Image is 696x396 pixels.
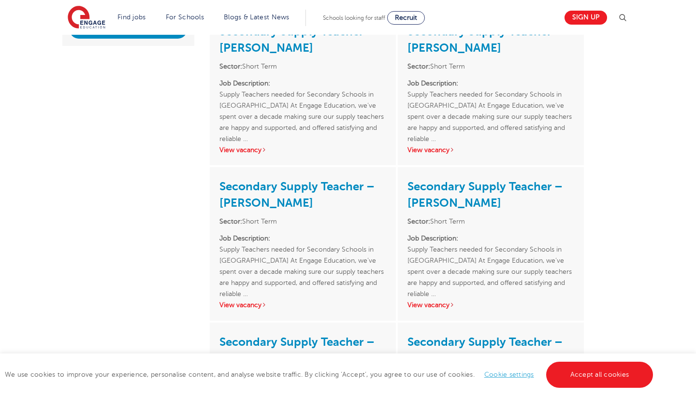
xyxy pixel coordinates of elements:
[407,216,574,227] li: Short Term
[407,63,430,70] strong: Sector:
[219,335,375,365] a: Secondary Supply Teacher – [PERSON_NAME]
[395,14,417,21] span: Recruit
[219,78,386,133] p: Supply Teachers needed for Secondary Schools in [GEOGRAPHIC_DATA] At Engage Education, we’ve spen...
[117,14,146,21] a: Find jobs
[387,11,425,25] a: Recruit
[565,11,607,25] a: Sign up
[484,371,534,378] a: Cookie settings
[407,335,563,365] a: Secondary Supply Teacher – [PERSON_NAME]
[219,233,386,288] p: Supply Teachers needed for Secondary Schools in [GEOGRAPHIC_DATA] At Engage Education, we’ve spen...
[68,6,105,30] img: Engage Education
[166,14,204,21] a: For Schools
[546,362,653,388] a: Accept all cookies
[407,78,574,133] p: Supply Teachers needed for Secondary Schools in [GEOGRAPHIC_DATA] At Engage Education, we’ve spen...
[219,61,386,72] li: Short Term
[219,146,267,154] a: View vacancy
[407,301,455,309] a: View vacancy
[407,233,574,288] p: Supply Teachers needed for Secondary Schools in [GEOGRAPHIC_DATA] At Engage Education, we’ve spen...
[323,14,385,21] span: Schools looking for staff
[407,180,563,210] a: Secondary Supply Teacher – [PERSON_NAME]
[219,180,375,210] a: Secondary Supply Teacher – [PERSON_NAME]
[219,218,242,225] strong: Sector:
[407,235,458,242] strong: Job Description:
[219,301,267,309] a: View vacancy
[219,80,270,87] strong: Job Description:
[407,61,574,72] li: Short Term
[407,218,430,225] strong: Sector:
[407,80,458,87] strong: Job Description:
[5,371,655,378] span: We use cookies to improve your experience, personalise content, and analyse website traffic. By c...
[219,235,270,242] strong: Job Description:
[219,63,242,70] strong: Sector:
[219,216,386,227] li: Short Term
[224,14,290,21] a: Blogs & Latest News
[407,146,455,154] a: View vacancy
